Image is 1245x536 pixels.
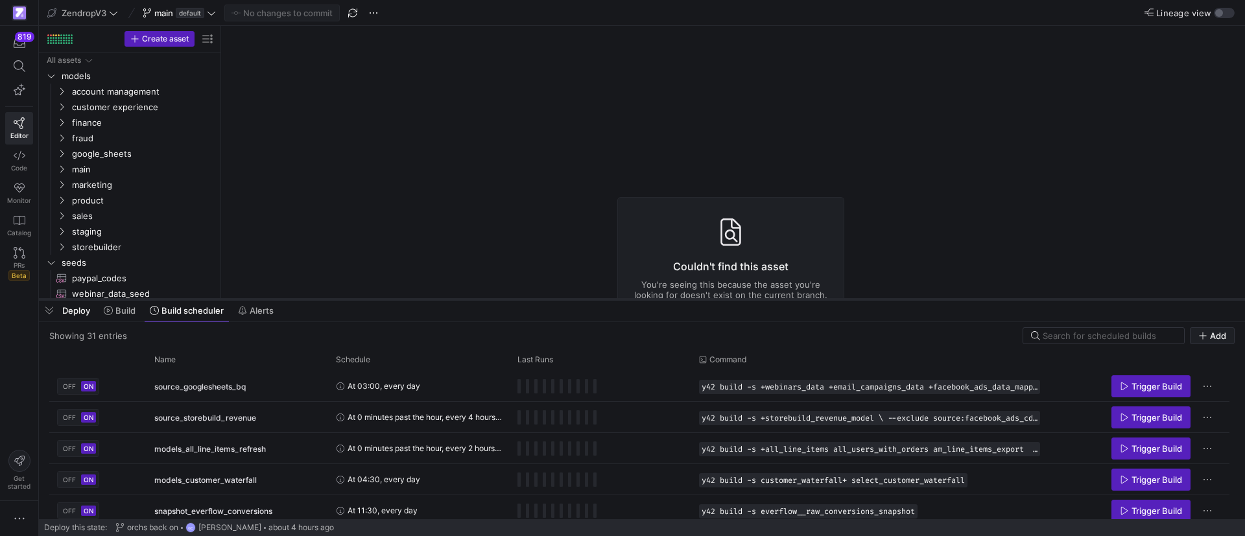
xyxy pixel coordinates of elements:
button: orchs back onGC[PERSON_NAME]about 4 hours ago [112,519,337,536]
a: paypal_codes​​​​​​ [44,270,215,286]
span: main [154,8,173,18]
div: Press SPACE to select this row. [44,68,215,84]
button: Add [1190,327,1235,344]
div: Press SPACE to select this row. [49,433,1229,464]
span: y42 build -s +all_line_items all_users_with_orders am_line_items_export --exclude all_line_items_... [702,445,1037,454]
div: Press SPACE to select this row. [44,177,215,192]
span: At 0 minutes past the hour, every 2 hours, between 01:00 and 23:59, every day [348,433,502,463]
span: about 4 hours ago [268,523,334,532]
span: Editor [10,132,29,139]
span: Create asset [142,34,189,43]
span: At 03:00, every day [348,371,420,401]
span: staging [72,224,213,239]
div: Press SPACE to select this row. [44,208,215,224]
span: sales [72,209,213,224]
span: At 04:30, every day [348,464,420,495]
span: paypal_codes​​​​​​ [72,271,200,286]
span: account management [72,84,213,99]
span: y42 build -s +webinars_data +email_campaigns_data +facebook_ads_data_mapping +influencers_payment... [702,382,1037,391]
span: Monitor [7,196,31,204]
div: Press SPACE to select this row. [49,371,1229,402]
div: Press SPACE to select this row. [49,402,1229,433]
img: https://storage.googleapis.com/y42-prod-data-exchange/images/qZXOSqkTtPuVcXVzF40oUlM07HVTwZXfPK0U... [13,6,26,19]
span: main [72,162,213,177]
span: finance [72,115,213,130]
span: ON [84,507,93,515]
span: Deploy this state: [44,523,107,532]
button: maindefault [139,5,219,21]
span: snapshot_everflow_conversions [154,496,272,526]
div: GC [185,522,196,533]
a: Code [5,145,33,177]
span: At 11:30, every day [348,495,418,526]
a: Editor [5,112,33,145]
div: Press SPACE to select this row. [44,239,215,255]
span: PRs [14,261,25,269]
span: Trigger Build [1132,412,1182,423]
span: [PERSON_NAME] [198,523,261,532]
input: Search for scheduled builds [1043,331,1176,341]
span: OFF [63,414,76,421]
button: Build [98,299,141,321]
span: marketing [72,178,213,192]
span: product [72,193,213,208]
span: Trigger Build [1132,443,1182,454]
span: y42 build -s +storebuild_revenue_model \ --exclude source:facebook_ads_cdata \ --exclude source:P... [702,414,1037,423]
span: Schedule [336,355,370,364]
div: Press SPACE to select this row. [44,99,215,115]
span: storebuilder [72,240,213,255]
span: Code [11,164,27,172]
p: You're seeing this because the asset you're looking for doesn't exist on the current branch. To l... [634,279,828,321]
span: Name [154,355,176,364]
button: Trigger Build [1111,500,1191,522]
span: ON [84,476,93,484]
span: google_sheets [72,146,213,161]
span: models [62,69,213,84]
button: Build scheduler [144,299,230,321]
span: Lineage view [1156,8,1211,18]
button: 819 [5,31,33,54]
button: Trigger Build [1111,406,1191,428]
span: orchs back on [127,523,178,532]
span: fraud [72,131,213,146]
div: Press SPACE to select this row. [49,464,1229,495]
div: Press SPACE to select this row. [44,52,215,68]
span: ON [84,382,93,390]
span: Add [1210,331,1226,341]
span: Alerts [250,305,274,316]
span: OFF [63,382,76,390]
h3: Couldn't find this asset [634,259,828,274]
span: default [176,8,204,18]
span: Build scheduler [161,305,224,316]
span: Build [115,305,136,316]
div: Showing 31 entries [49,331,127,341]
span: source_storebuild_revenue [154,402,256,433]
span: models_all_line_items_refresh [154,434,266,464]
button: Create asset [124,31,195,47]
button: Trigger Build [1111,375,1191,397]
span: y42 build -s everflow__raw_conversions_snapshot [702,507,915,516]
span: ON [84,414,93,421]
span: seeds [62,255,213,270]
div: All assets [47,56,81,65]
div: Press SPACE to select this row. [44,84,215,99]
span: Last Runs [517,355,553,364]
span: ON [84,445,93,452]
span: At 0 minutes past the hour, every 4 hours, every day [348,402,502,432]
span: OFF [63,445,76,452]
a: Catalog [5,209,33,242]
a: PRsBeta [5,242,33,286]
span: source_googlesheets_bq [154,371,246,402]
span: Catalog [7,229,31,237]
button: Trigger Build [1111,469,1191,491]
div: Press SPACE to select this row. [44,224,215,239]
div: 819 [15,32,34,42]
span: customer experience [72,100,213,115]
span: Trigger Build [1132,474,1182,485]
span: models_customer_waterfall [154,465,257,495]
span: y42 build -s customer_waterfall+ select_customer_waterfall [702,476,965,485]
div: Press SPACE to select this row. [44,192,215,208]
span: Beta [8,270,30,281]
div: Press SPACE to select this row. [49,495,1229,526]
span: Command [709,355,746,364]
